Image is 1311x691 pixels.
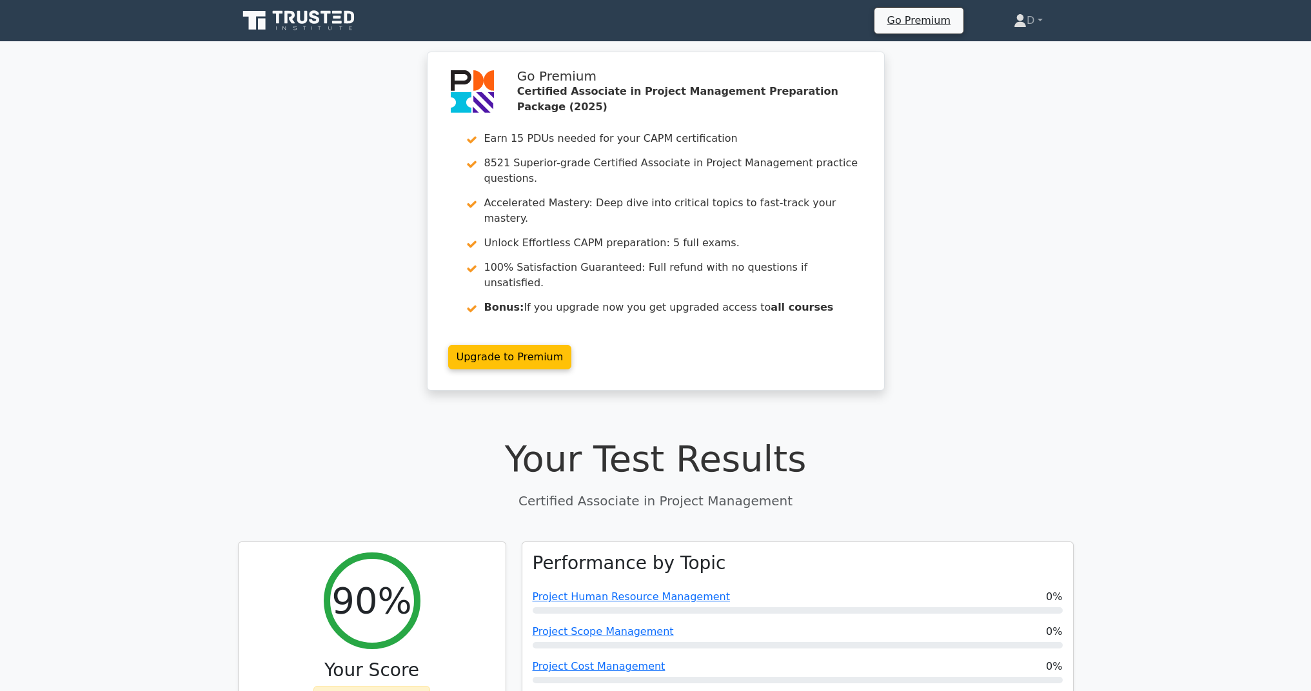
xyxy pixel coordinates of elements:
[331,579,411,622] h2: 90%
[1046,659,1062,674] span: 0%
[1046,589,1062,605] span: 0%
[880,12,958,29] a: Go Premium
[1046,624,1062,639] span: 0%
[533,590,730,603] a: Project Human Resource Management
[238,437,1074,480] h1: Your Test Results
[238,491,1074,511] p: Certified Associate in Project Management
[983,8,1073,34] a: D
[533,660,665,672] a: Project Cost Management
[533,552,726,574] h3: Performance by Topic
[448,345,572,369] a: Upgrade to Premium
[533,625,674,637] a: Project Scope Management
[249,659,495,681] h3: Your Score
